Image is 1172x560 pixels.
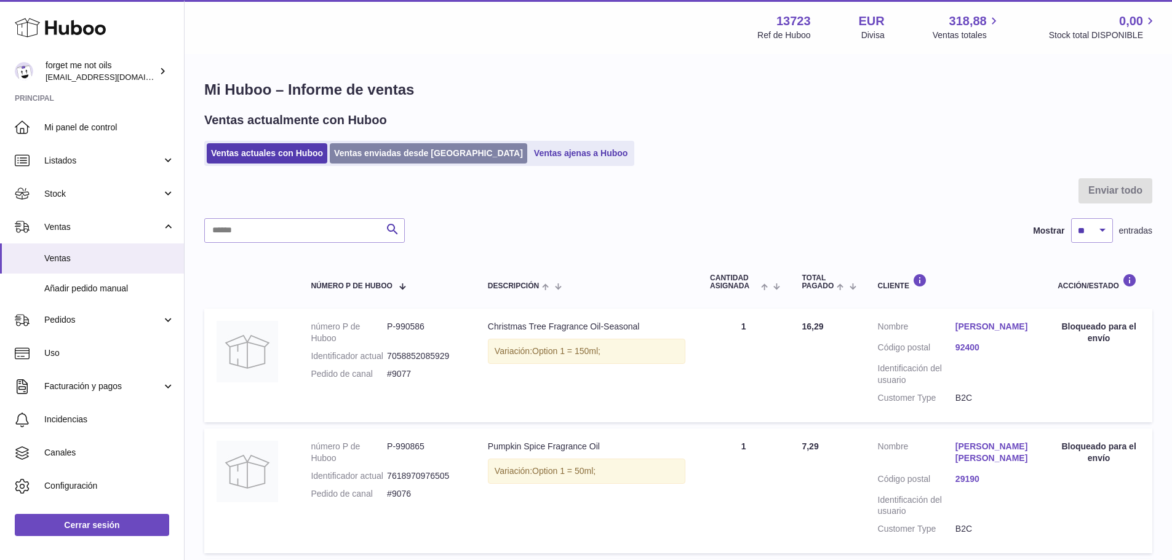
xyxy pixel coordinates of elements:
[955,523,1033,535] dd: B2C
[44,381,162,392] span: Facturación y pagos
[1049,13,1157,41] a: 0,00 Stock total DISPONIBLE
[802,321,823,331] span: 16,29
[311,282,392,290] span: número P de Huboo
[955,473,1033,485] a: 29190
[955,392,1033,404] dd: B2C
[387,441,463,464] dd: P-990865
[387,488,463,500] dd: #9076
[955,321,1033,333] a: [PERSON_NAME]
[878,363,955,386] dt: Identificación del usuario
[710,274,758,290] span: Cantidad ASIGNADA
[44,253,175,264] span: Ventas
[387,321,463,344] dd: P-990586
[46,60,156,83] div: forget me not oils
[1058,274,1140,290] div: Acción/Estado
[217,321,278,382] img: no-photo.jpg
[387,470,463,482] dd: 7618970976505
[44,447,175,459] span: Canales
[488,321,685,333] div: Christmas Tree Fragrance Oil-Seasonal
[15,514,169,536] a: Cerrar sesión
[44,480,175,492] span: Configuración
[1033,225,1064,237] label: Mostrar
[878,473,955,488] dt: Código postal
[217,441,278,502] img: no-photo.jpg
[44,314,162,326] span: Pedidos
[311,470,387,482] dt: Identificador actual
[532,466,596,476] span: Option 1 = 50ml;
[878,494,955,518] dt: Identificación del usuario
[757,30,810,41] div: Ref de Huboo
[311,350,387,362] dt: Identificador actual
[933,30,1001,41] span: Ventas totales
[1049,30,1157,41] span: Stock total DISPONIBLE
[1119,225,1152,237] span: entradas
[1058,441,1140,464] div: Bloqueado para el envío
[776,13,811,30] strong: 13723
[204,112,387,128] h2: Ventas actualmente con Huboo
[387,350,463,362] dd: 7058852085929
[532,346,600,356] span: Option 1 = 150ml;
[330,143,527,164] a: Ventas enviadas desde [GEOGRAPHIC_DATA]
[311,488,387,500] dt: Pedido de canal
[46,72,181,82] span: [EMAIL_ADDRESS][DOMAIN_NAME]
[311,368,387,380] dt: Pedido de canal
[44,347,175,359] span: Uso
[387,368,463,380] dd: #9077
[878,523,955,535] dt: Customer Type
[207,143,327,164] a: Ventas actuales con Huboo
[861,30,885,41] div: Divisa
[488,282,539,290] span: Descripción
[955,441,1033,464] a: [PERSON_NAME] [PERSON_NAME]
[802,274,834,290] span: Total pagado
[488,459,685,484] div: Variación:
[878,342,955,357] dt: Código postal
[44,155,162,167] span: Listados
[530,143,632,164] a: Ventas ajenas a Huboo
[802,441,818,451] span: 7,29
[311,321,387,344] dt: número P de Huboo
[488,441,685,452] div: Pumpkin Spice Fragrance Oil
[44,283,175,294] span: Añadir pedido manual
[1119,13,1143,30] span: 0,00
[878,321,955,336] dt: Nombre
[204,80,1152,100] h1: Mi Huboo – Informe de ventas
[44,221,162,233] span: Ventas
[859,13,885,30] strong: EUR
[698,309,789,422] td: 1
[488,339,685,364] div: Variación:
[878,441,955,467] dt: Nombre
[44,122,175,133] span: Mi panel de control
[933,13,1001,41] a: 318,88 Ventas totales
[44,414,175,425] span: Incidencias
[698,428,789,553] td: 1
[15,62,33,81] img: internalAdmin-13723@internal.huboo.com
[311,441,387,464] dt: número P de Huboo
[955,342,1033,353] a: 92400
[1058,321,1140,344] div: Bloqueado para el envío
[878,274,1034,290] div: Cliente
[44,188,162,200] span: Stock
[949,13,987,30] span: 318,88
[878,392,955,404] dt: Customer Type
